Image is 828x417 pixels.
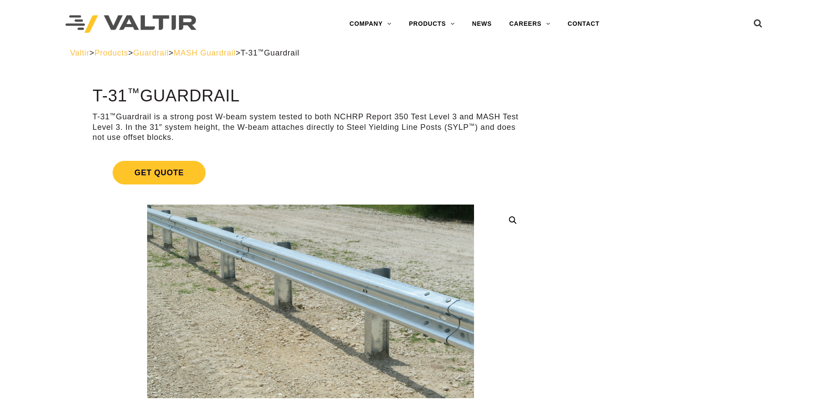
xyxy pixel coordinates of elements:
[469,122,475,129] sup: ™
[341,15,400,33] a: COMPANY
[258,48,264,55] sup: ™
[240,49,299,57] span: T-31 Guardrail
[559,15,608,33] a: CONTACT
[70,48,758,58] div: > > > >
[93,87,529,105] h1: T-31 Guardrail
[400,15,464,33] a: PRODUCTS
[110,112,116,118] sup: ™
[133,49,168,57] a: Guardrail
[94,49,128,57] a: Products
[127,86,140,100] sup: ™
[113,161,206,184] span: Get Quote
[464,15,501,33] a: NEWS
[501,15,559,33] a: CAREERS
[93,150,529,195] a: Get Quote
[70,49,89,57] a: Valtir
[93,112,529,142] p: T-31 Guardrail is a strong post W-beam system tested to both NCHRP Report 350 Test Level 3 and MA...
[174,49,236,57] a: MASH Guardrail
[65,15,196,33] img: Valtir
